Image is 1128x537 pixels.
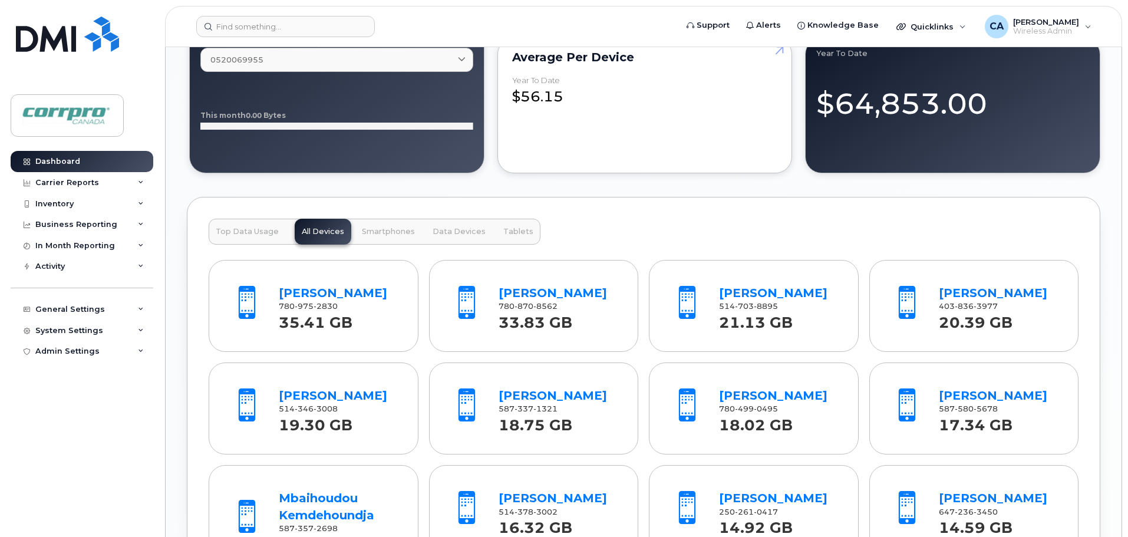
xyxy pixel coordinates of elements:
[939,388,1047,403] a: [PERSON_NAME]
[756,19,781,31] span: Alerts
[279,524,338,533] span: 587
[499,307,572,331] strong: 33.83 GB
[719,512,793,536] strong: 14.92 GB
[955,302,974,311] span: 836
[499,404,558,413] span: 587
[499,508,558,516] span: 514
[499,388,607,403] a: [PERSON_NAME]
[499,410,572,434] strong: 18.75 GB
[697,19,730,31] span: Support
[719,302,778,311] span: 514
[678,14,738,37] a: Support
[955,404,974,413] span: 580
[216,227,279,236] span: Top Data Usage
[279,410,352,434] strong: 19.30 GB
[1013,17,1079,27] span: [PERSON_NAME]
[196,16,375,37] input: Find something...
[295,302,314,311] span: 975
[939,491,1047,505] a: [PERSON_NAME]
[533,302,558,311] span: 8562
[955,508,974,516] span: 236
[719,508,778,516] span: 250
[503,227,533,236] span: Tablets
[499,302,558,311] span: 780
[1013,27,1079,36] span: Wireless Admin
[719,491,827,505] a: [PERSON_NAME]
[719,410,793,434] strong: 18.02 GB
[533,508,558,516] span: 3002
[279,286,387,300] a: [PERSON_NAME]
[816,49,1089,58] div: Year to Date
[362,227,415,236] span: Smartphones
[295,524,314,533] span: 357
[200,111,246,120] tspan: This month
[246,111,286,120] tspan: 0.00 Bytes
[499,286,607,300] a: [PERSON_NAME]
[719,388,827,403] a: [PERSON_NAME]
[939,508,998,516] span: 647
[719,286,827,300] a: [PERSON_NAME]
[200,48,473,72] a: 0520069955
[990,19,1004,34] span: CA
[807,19,879,31] span: Knowledge Base
[911,22,954,31] span: Quicklinks
[789,14,887,37] a: Knowledge Base
[754,404,778,413] span: 0495
[939,302,998,311] span: 403
[939,512,1012,536] strong: 14.59 GB
[735,508,754,516] span: 261
[279,302,338,311] span: 780
[939,410,1012,434] strong: 17.34 GB
[514,404,533,413] span: 337
[279,404,338,413] span: 514
[210,54,263,65] span: 0520069955
[279,491,374,522] a: Mbaihoudou Kemdehoundja
[735,404,754,413] span: 499
[719,404,778,413] span: 780
[279,307,352,331] strong: 35.41 GB
[314,404,338,413] span: 3008
[314,524,338,533] span: 2698
[974,508,998,516] span: 3450
[496,219,540,245] button: Tablets
[888,15,974,38] div: Quicklinks
[977,15,1100,38] div: Carl Agbay
[939,404,998,413] span: 587
[499,491,607,505] a: [PERSON_NAME]
[533,404,558,413] span: 1321
[939,307,1012,331] strong: 20.39 GB
[426,219,493,245] button: Data Devices
[512,76,778,107] div: $56.15
[209,219,286,245] button: Top Data Usage
[735,302,754,311] span: 703
[314,302,338,311] span: 2830
[279,388,387,403] a: [PERSON_NAME]
[939,286,1047,300] a: [PERSON_NAME]
[355,219,422,245] button: Smartphones
[512,52,778,62] div: Average per Device
[974,302,998,311] span: 3977
[433,227,486,236] span: Data Devices
[738,14,789,37] a: Alerts
[816,73,1089,124] div: $64,853.00
[295,404,314,413] span: 346
[719,307,793,331] strong: 21.13 GB
[512,76,560,85] div: Year to Date
[754,508,778,516] span: 0417
[754,302,778,311] span: 8895
[514,508,533,516] span: 378
[514,302,533,311] span: 870
[974,404,998,413] span: 5678
[499,512,572,536] strong: 16.32 GB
